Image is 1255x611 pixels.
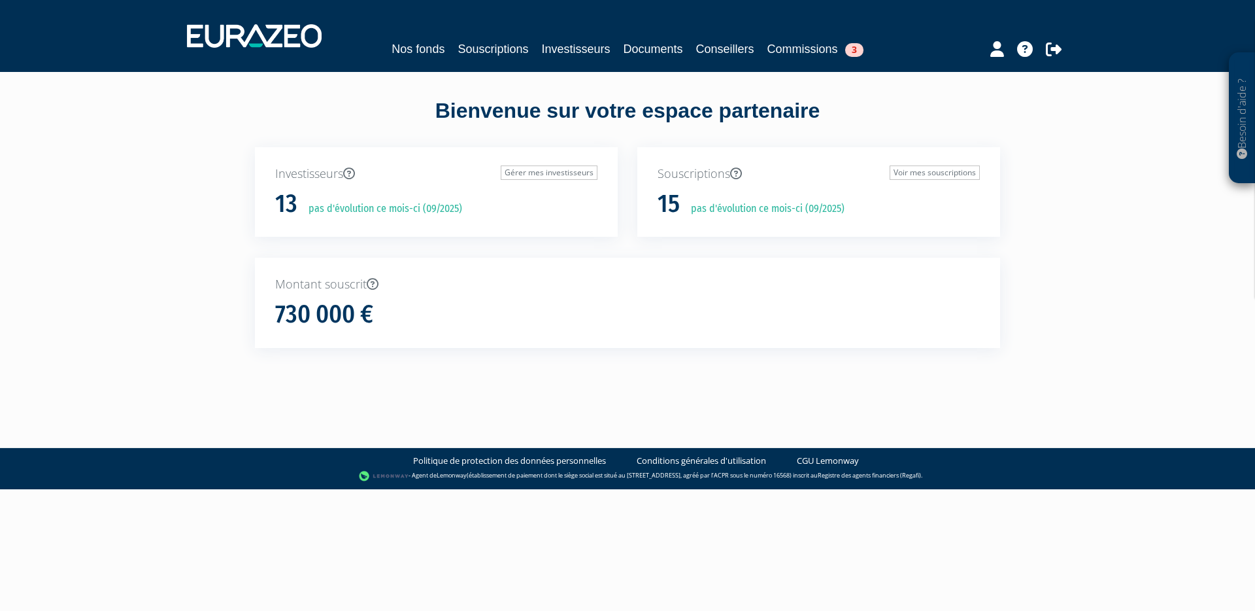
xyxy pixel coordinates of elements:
img: logo-lemonway.png [359,470,409,483]
span: 3 [845,43,863,57]
h1: 730 000 € [275,301,373,328]
h1: 13 [275,190,297,218]
a: Voir mes souscriptions [890,166,980,180]
a: Investisseurs [541,40,610,58]
p: Investisseurs [275,166,597,183]
a: Nos fonds [392,40,444,58]
p: Besoin d'aide ? [1235,60,1250,177]
a: CGU Lemonway [797,455,859,467]
div: - Agent de (établissement de paiement dont le siège social est situé au [STREET_ADDRESS], agréé p... [13,470,1242,483]
a: Commissions3 [767,40,863,58]
p: pas d'évolution ce mois-ci (09/2025) [299,201,462,217]
img: 1732889491-logotype_eurazeo_blanc_rvb.png [187,24,322,48]
p: Souscriptions [658,166,980,183]
a: Registre des agents financiers (Regafi) [818,471,921,480]
a: Conditions générales d'utilisation [637,455,766,467]
a: Souscriptions [458,40,528,58]
p: pas d'évolution ce mois-ci (09/2025) [682,201,845,217]
a: Gérer mes investisseurs [501,166,597,180]
a: Documents [624,40,683,58]
a: Politique de protection des données personnelles [413,455,606,467]
div: Bienvenue sur votre espace partenaire [245,96,1010,147]
h1: 15 [658,190,680,218]
p: Montant souscrit [275,276,980,293]
a: Lemonway [437,471,467,480]
a: Conseillers [696,40,754,58]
